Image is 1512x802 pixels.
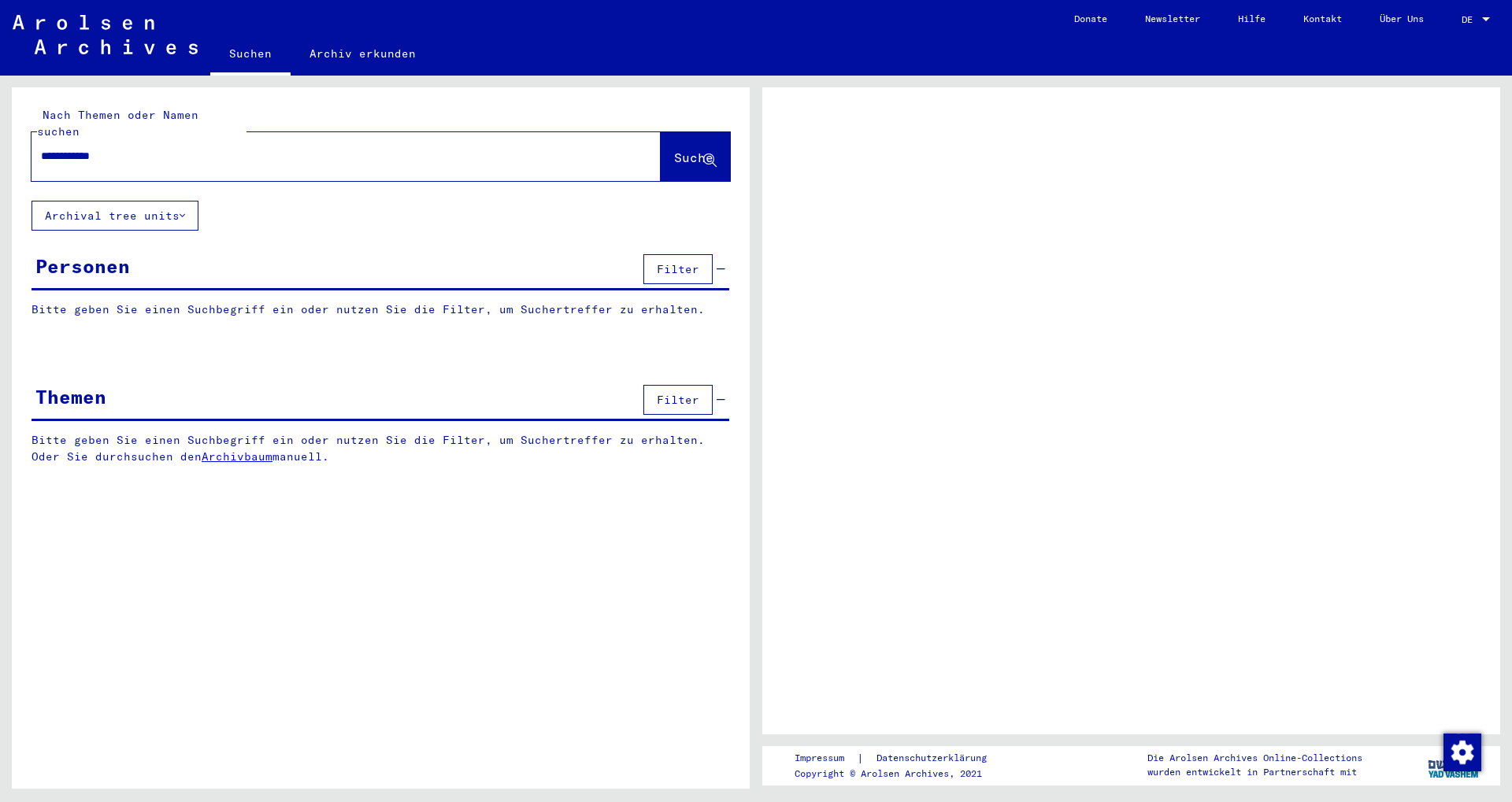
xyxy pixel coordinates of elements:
[657,393,699,407] span: Filter
[661,132,730,181] button: Suche
[864,750,1006,767] a: Datenschutzerklärung
[1462,14,1479,25] span: DE
[657,262,699,276] span: Filter
[31,301,729,318] p: Bitte geben Sie einen Suchbegriff ein oder nutzen Sie die Filter, um Suchertreffer zu erhalten.
[37,108,198,139] mat-label: Nach Themen oder Namen suchen
[795,750,1006,767] div: |
[31,432,730,465] p: Bitte geben Sie einen Suchbegriff ein oder nutzen Sie die Filter, um Suchertreffer zu erhalten. O...
[13,15,198,54] img: Arolsen_neg.svg
[1443,734,1481,771] img: Zustimmung ändern
[643,254,713,284] button: Filter
[674,150,713,165] span: Suche
[1443,733,1480,771] div: Zustimmung ändern
[1147,751,1362,765] p: Die Arolsen Archives Online-Collections
[210,35,291,76] a: Suchen
[1425,745,1484,785] img: yv_logo.png
[291,35,435,72] a: Archiv erkunden
[35,383,106,411] div: Themen
[35,252,130,280] div: Personen
[202,449,272,464] a: Archivbaum
[643,385,713,415] button: Filter
[795,767,1006,781] p: Copyright © Arolsen Archives, 2021
[31,201,198,231] button: Archival tree units
[795,750,857,767] a: Impressum
[1147,765,1362,779] p: wurden entwickelt in Partnerschaft mit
